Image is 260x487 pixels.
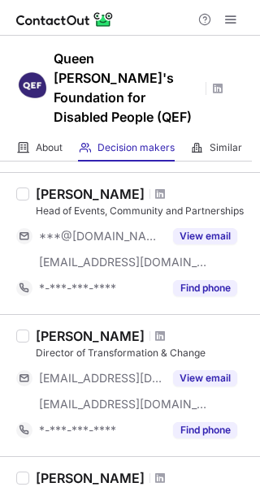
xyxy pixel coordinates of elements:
div: [PERSON_NAME] [36,328,145,344]
span: About [36,141,63,154]
span: Decision makers [97,141,175,154]
img: ContactOut v5.3.10 [16,10,114,29]
button: Reveal Button [173,280,237,296]
button: Reveal Button [173,228,237,244]
div: [PERSON_NAME] [36,470,145,486]
span: [EMAIL_ADDRESS][DOMAIN_NAME] [39,397,208,412]
button: Reveal Button [173,370,237,386]
span: Similar [210,141,242,154]
span: ***@[DOMAIN_NAME] [39,229,163,243]
div: [PERSON_NAME] [36,186,145,202]
div: Head of Events, Community and Partnerships [36,204,250,218]
img: 5ed643cdc5668892ca24ba6ce5c5b925 [16,69,49,101]
h1: Queen [PERSON_NAME]'s Foundation for Disabled People (QEF) [54,49,200,127]
div: Director of Transformation & Change [36,346,250,360]
button: Reveal Button [173,422,237,438]
span: [EMAIL_ADDRESS][DOMAIN_NAME] [39,255,208,269]
span: [EMAIL_ADDRESS][DOMAIN_NAME] [39,371,163,386]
